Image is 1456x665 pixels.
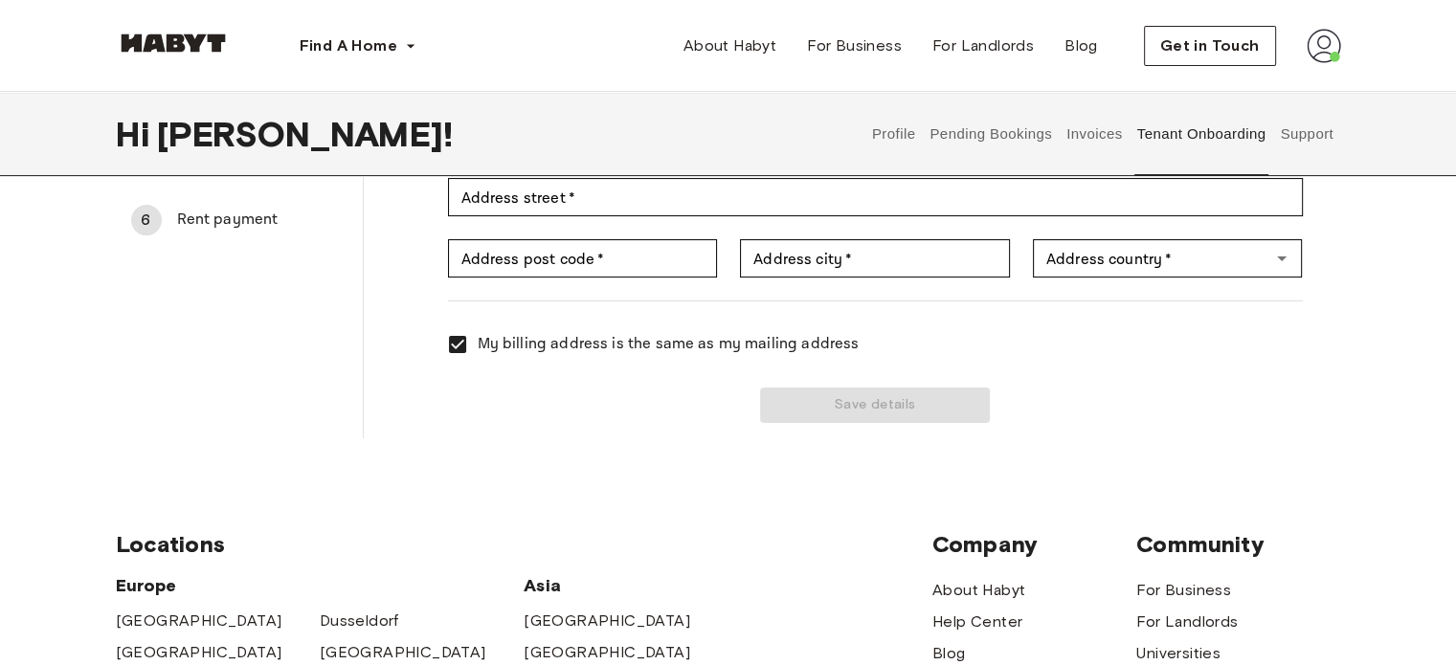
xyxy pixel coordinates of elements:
button: Get in Touch [1144,26,1276,66]
button: Open [1268,245,1295,272]
a: About Habyt [668,27,792,65]
span: Community [1136,530,1340,559]
button: Invoices [1064,92,1125,176]
a: [GEOGRAPHIC_DATA] [116,641,282,664]
img: avatar [1307,29,1341,63]
a: [GEOGRAPHIC_DATA] [320,641,486,664]
span: Locations [116,530,932,559]
span: Europe [116,574,525,597]
button: Support [1278,92,1336,176]
span: Get in Touch [1160,34,1260,57]
a: For Landlords [917,27,1049,65]
div: Address post code [448,239,718,277]
a: Universities [1136,642,1221,665]
a: [GEOGRAPHIC_DATA] [524,641,690,664]
span: Blog [1064,34,1098,57]
a: About Habyt [932,579,1025,602]
button: Find A Home [284,27,432,65]
span: About Habyt [683,34,776,57]
span: For Landlords [932,34,1034,57]
span: Find A Home [300,34,397,57]
a: [GEOGRAPHIC_DATA] [524,610,690,632]
span: For Business [807,34,902,57]
a: For Landlords [1136,610,1238,633]
a: Dusseldorf [320,610,399,632]
span: My billing address is the same as my mailing address [478,333,860,356]
button: Profile [869,92,918,176]
a: [GEOGRAPHIC_DATA] [116,610,282,632]
a: For Business [1136,579,1231,602]
div: Address street [448,178,1303,216]
div: Address city [740,239,1010,277]
button: Pending Bookings [928,92,1055,176]
span: Company [932,530,1136,559]
div: user profile tabs [864,92,1340,176]
a: For Business [792,27,917,65]
span: Asia [524,574,728,597]
img: Habyt [116,33,231,53]
span: [PERSON_NAME] ! [157,114,453,154]
div: 6Rent payment [116,197,363,243]
div: 6 [131,205,162,235]
a: Blog [1049,27,1113,65]
a: Blog [932,642,966,665]
button: Tenant Onboarding [1134,92,1268,176]
span: Rent payment [177,209,347,232]
a: Help Center [932,610,1022,633]
span: Hi [116,114,157,154]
